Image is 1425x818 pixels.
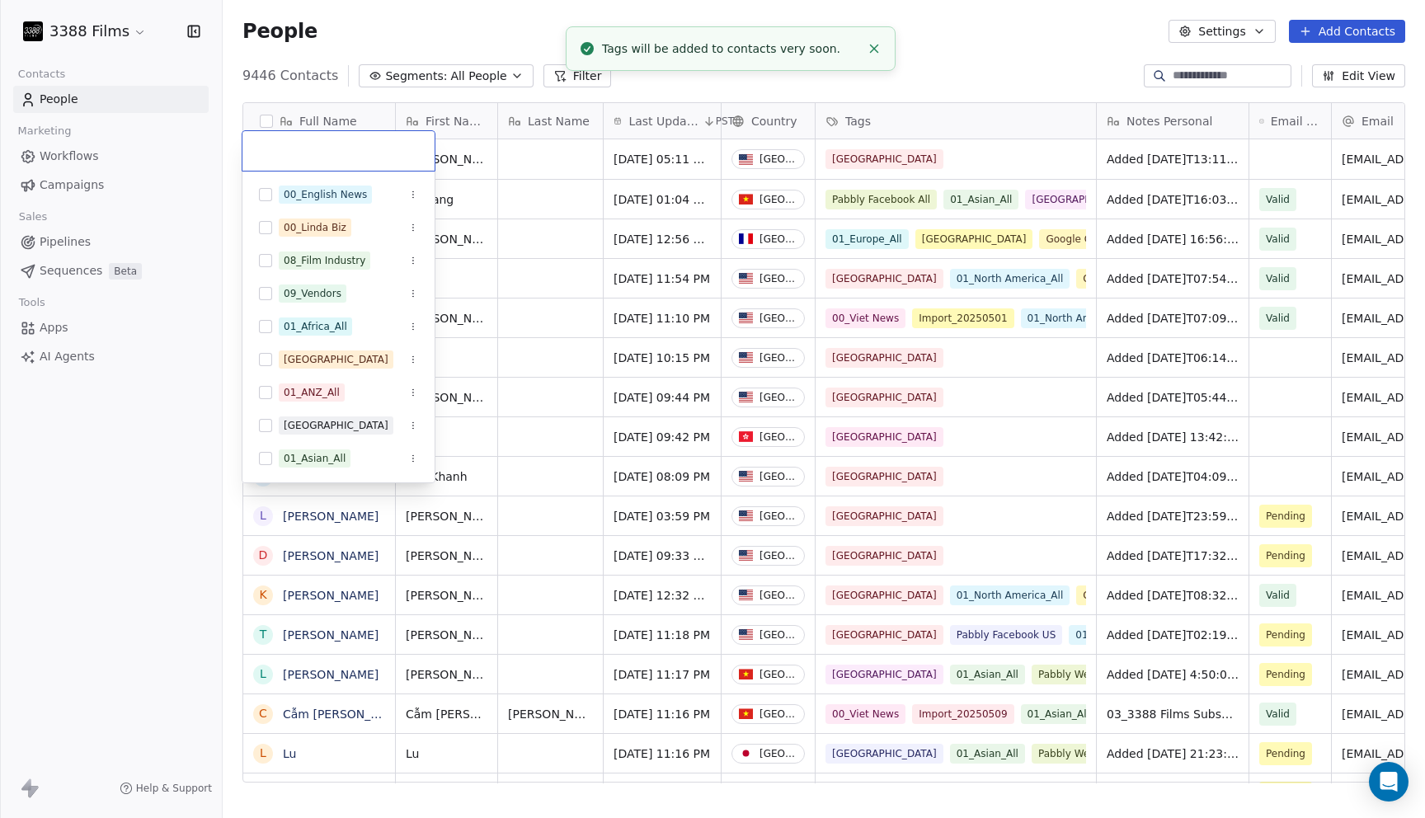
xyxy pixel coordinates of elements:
[284,319,347,334] div: 01_Africa_All
[602,40,860,58] div: Tags will be added to contacts very soon.
[284,187,367,202] div: 00_English News
[284,352,388,367] div: [GEOGRAPHIC_DATA]
[863,38,885,59] button: Close toast
[284,286,341,301] div: 09_Vendors
[284,385,340,400] div: 01_ANZ_All
[284,220,346,235] div: 00_Linda Biz
[284,451,346,466] div: 01_Asian_All
[284,418,388,433] div: [GEOGRAPHIC_DATA]
[284,253,365,268] div: 08_Film Industry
